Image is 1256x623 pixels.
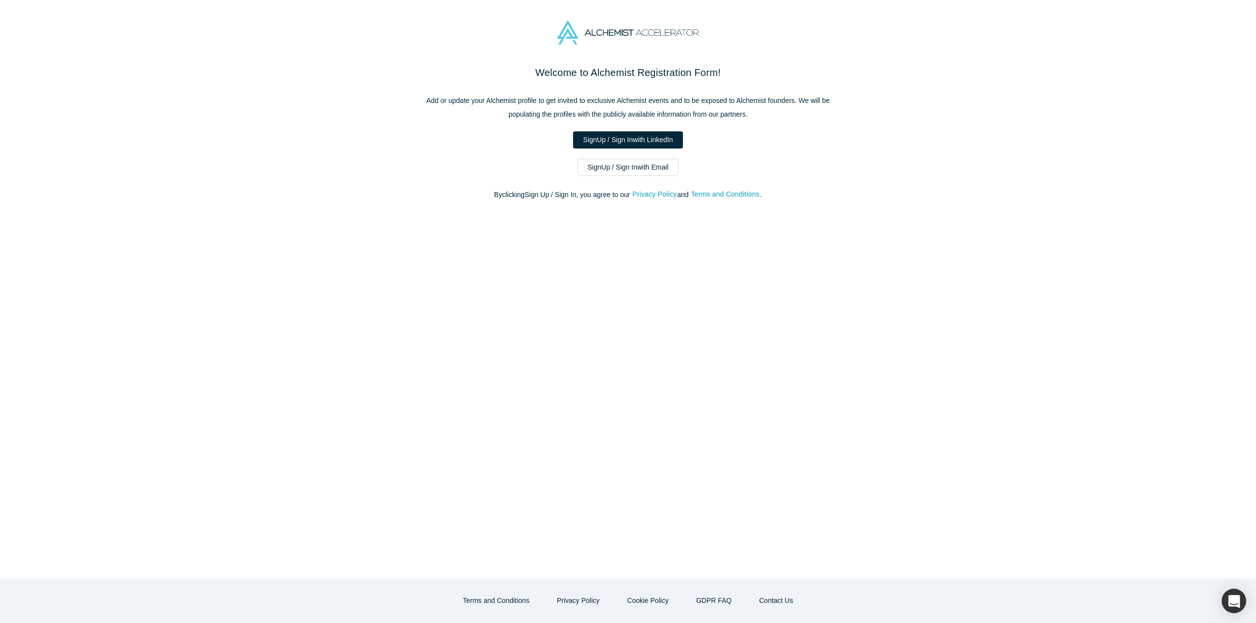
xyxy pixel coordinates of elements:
button: Cookie Policy [617,592,679,609]
p: Add or update your Alchemist profile to get invited to exclusive Alchemist events and to be expos... [422,94,834,121]
button: Privacy Policy [632,189,677,200]
button: Contact Us [749,592,803,609]
button: Terms and Conditions [690,189,760,200]
a: SignUp / Sign Inwith LinkedIn [573,131,683,149]
img: Alchemist Accelerator Logo [557,21,699,45]
a: SignUp / Sign Inwith Email [577,159,679,176]
h2: Welcome to Alchemist Registration Form! [422,65,834,80]
a: GDPR FAQ [686,592,742,609]
p: By clicking Sign Up / Sign In , you agree to our and . [422,190,834,200]
button: Terms and Conditions [453,592,540,609]
button: Privacy Policy [547,592,610,609]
